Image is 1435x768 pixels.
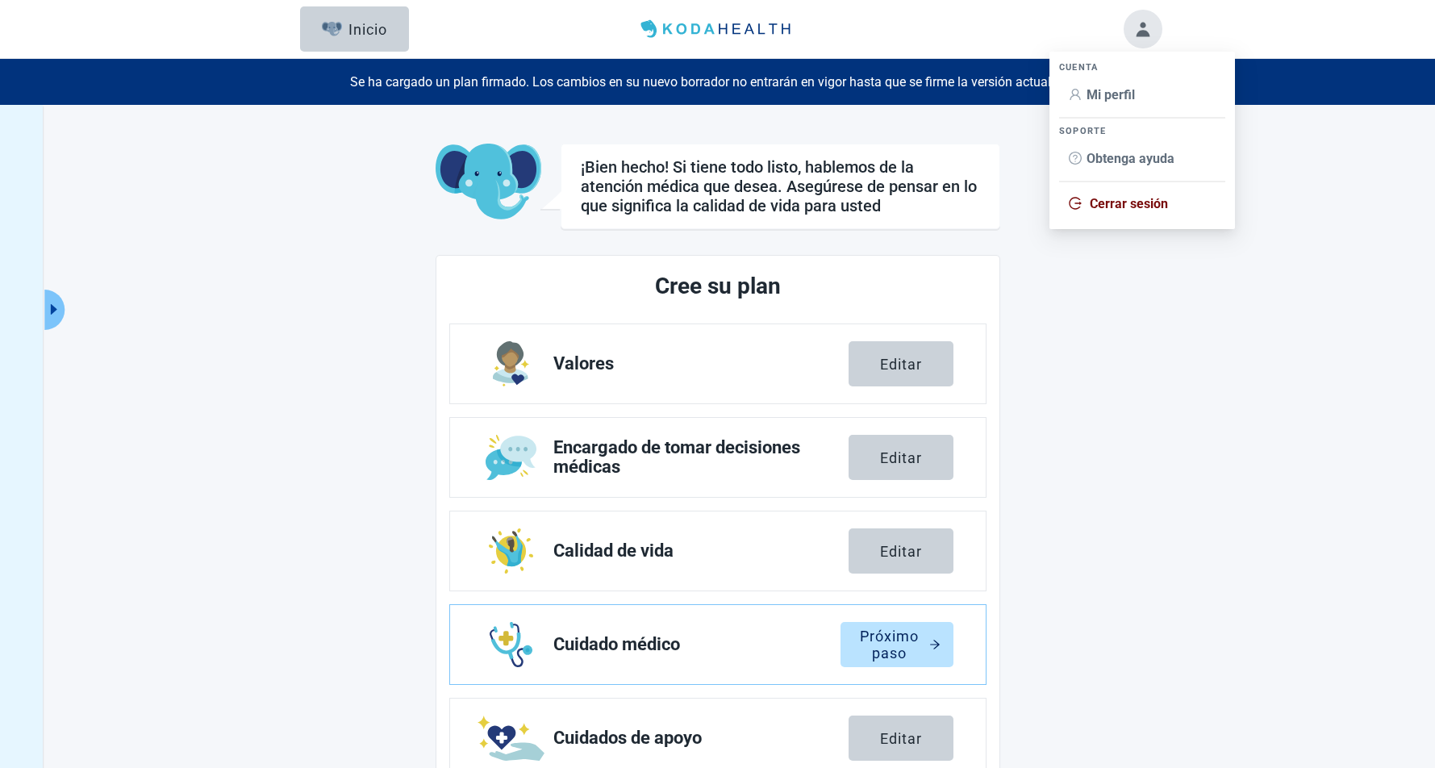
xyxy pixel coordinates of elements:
button: ElephantInicio [300,6,409,52]
span: Cuidados de apoyo [553,728,849,748]
div: CUENTA [1059,61,1225,73]
span: user [1069,88,1082,101]
div: Editar [880,449,922,465]
span: question-circle [1069,152,1082,165]
span: Cuidado médico [553,635,841,654]
span: Encargado de tomar decisiones médicas [553,438,849,477]
div: Editar [880,543,922,559]
h1: ¡Bien hecho! Si tiene todo listo, hablemos de la atención médica que desea. Asegúrese de pensar e... [581,157,980,215]
img: Koda Health [634,16,800,42]
a: Editar Calidad de vida section [450,511,986,591]
a: Editar Cuidado médico section [450,605,986,684]
span: Obtenga ayuda [1087,151,1174,166]
a: Editar Encargado de tomar decisiones médicas section [450,418,986,497]
span: caret-right [46,302,61,317]
button: Próximo pasoarrow-right [841,622,953,667]
span: Mi perfil [1087,87,1135,102]
button: Editar [849,435,953,480]
h2: Cree su plan [510,269,926,304]
div: Editar [880,356,922,372]
span: logout [1069,197,1082,210]
span: arrow-right [929,639,941,650]
img: Koda Elephant [436,144,541,221]
button: Editar [849,528,953,574]
span: Valores [553,354,849,374]
button: Editar [849,716,953,761]
div: Próximo paso [853,637,941,653]
div: SOPORTE [1059,125,1225,137]
div: Editar [880,730,922,746]
div: Inicio [322,21,387,37]
button: Editar [849,341,953,386]
button: Toggle account menu [1124,10,1162,48]
button: Ampliar el menú [44,290,65,330]
span: Cerrar sesión [1090,196,1168,211]
img: Elephant [322,22,342,36]
ul: Account menu [1049,52,1235,229]
a: Editar Valores section [450,324,986,403]
span: Calidad de vida [553,541,849,561]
